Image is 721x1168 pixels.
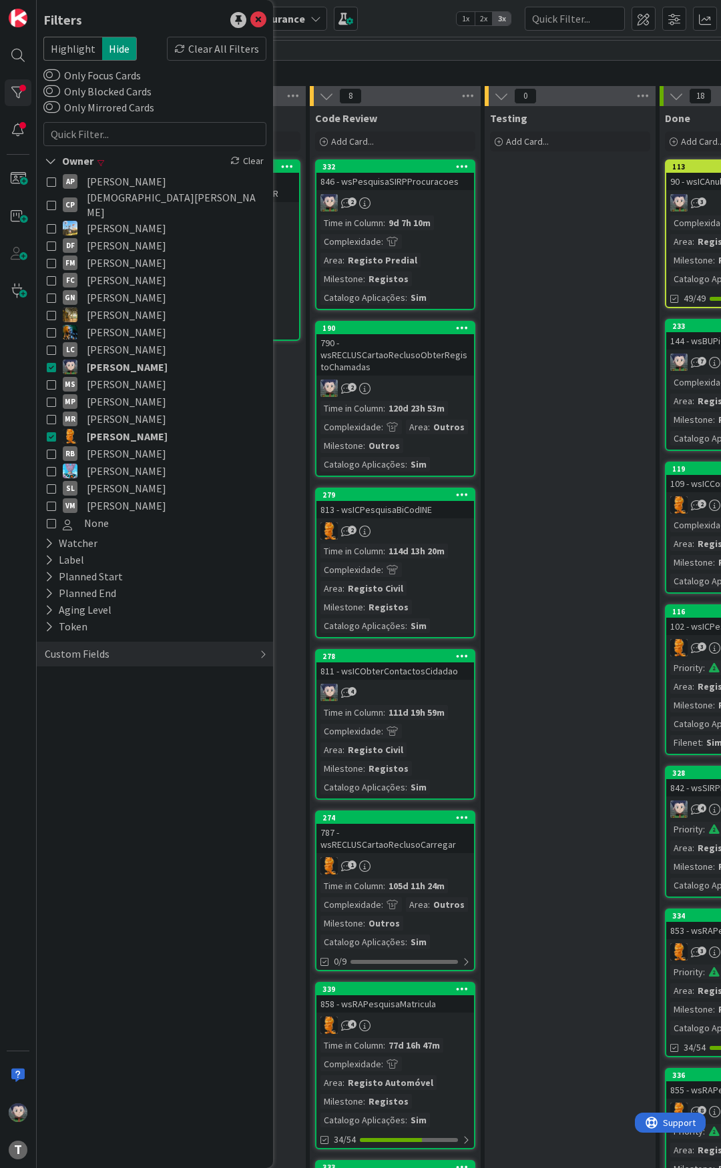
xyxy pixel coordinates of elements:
[428,897,430,912] span: :
[320,522,338,540] img: RL
[47,428,263,445] button: RL [PERSON_NAME]
[406,897,428,912] div: Area
[698,1106,706,1115] span: 8
[665,111,690,125] span: Done
[713,412,715,427] span: :
[383,879,385,893] span: :
[320,761,363,776] div: Milestone
[457,12,475,25] span: 1x
[381,562,383,577] span: :
[63,308,77,322] img: JC
[47,324,263,341] button: JC [PERSON_NAME]
[493,12,511,25] span: 3x
[698,642,706,651] span: 3
[703,965,705,979] span: :
[365,271,412,286] div: Registos
[405,290,407,305] span: :
[316,501,474,518] div: 813 - wsICPesquisaBiCodINE
[43,585,117,602] div: Planned End
[320,1038,383,1053] div: Time in Column
[47,271,263,289] button: FC [PERSON_NAME]
[322,162,474,171] div: 332
[348,383,356,392] span: 2
[684,1041,706,1055] span: 34/54
[383,401,385,416] span: :
[385,879,448,893] div: 105d 11h 24m
[365,438,403,453] div: Outros
[475,12,493,25] span: 2x
[320,916,363,931] div: Milestone
[63,255,77,270] div: FM
[87,324,166,341] span: [PERSON_NAME]
[713,1002,715,1017] span: :
[320,705,383,720] div: Time in Column
[102,37,137,61] span: Hide
[87,190,263,219] span: [DEMOGRAPHIC_DATA][PERSON_NAME]
[47,410,263,428] button: MR [PERSON_NAME]
[316,684,474,701] div: LS
[63,325,77,340] img: JC
[320,581,342,596] div: Area
[692,394,694,408] span: :
[320,935,405,949] div: Catalogo Aplicações
[87,271,166,289] span: [PERSON_NAME]
[47,237,263,254] button: DF [PERSON_NAME]
[43,122,266,146] input: Quick Filter...
[228,153,266,169] div: Clear
[363,761,365,776] span: :
[320,380,338,397] img: LS
[315,111,377,125] span: Code Review
[701,735,703,750] span: :
[87,254,166,271] span: [PERSON_NAME]
[363,438,365,453] span: :
[320,724,381,738] div: Complexidade
[334,1133,356,1147] span: 34/54
[316,650,474,662] div: 278
[339,88,362,104] span: 8
[430,897,468,912] div: Outros
[381,897,383,912] span: :
[84,514,109,532] span: None
[47,514,263,532] button: None
[342,581,344,596] span: :
[47,289,263,306] button: GN [PERSON_NAME]
[43,99,154,115] label: Only Mirrored Cards
[322,813,474,822] div: 274
[692,1143,694,1157] span: :
[87,358,168,376] span: [PERSON_NAME]
[47,393,263,410] button: MP [PERSON_NAME]
[698,357,706,366] span: 7
[320,1057,381,1071] div: Complexidade
[316,812,474,824] div: 274
[383,544,385,558] span: :
[316,322,474,334] div: 190
[87,376,166,393] span: [PERSON_NAME]
[490,111,527,125] span: Testing
[703,660,705,675] span: :
[87,393,166,410] span: [PERSON_NAME]
[406,420,428,434] div: Area
[348,687,356,696] span: 4
[43,10,82,30] div: Filters
[47,254,263,271] button: FM [PERSON_NAME]
[43,602,113,618] div: Aging Level
[381,234,383,249] span: :
[670,1103,688,1120] img: RL
[383,1038,385,1053] span: :
[320,684,338,701] img: LS
[670,735,701,750] div: Filenet
[63,394,77,409] div: MP
[320,234,381,249] div: Complexidade
[713,555,715,570] span: :
[407,290,430,305] div: Sim
[43,37,102,61] span: Highlight
[47,358,263,376] button: LS [PERSON_NAME]
[43,67,141,83] label: Only Focus Cards
[344,253,421,267] div: Registo Predial
[320,600,363,614] div: Milestone
[43,618,89,635] div: Token
[87,462,166,480] span: [PERSON_NAME]
[381,724,383,738] span: :
[363,1094,365,1109] span: :
[407,1113,430,1127] div: Sim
